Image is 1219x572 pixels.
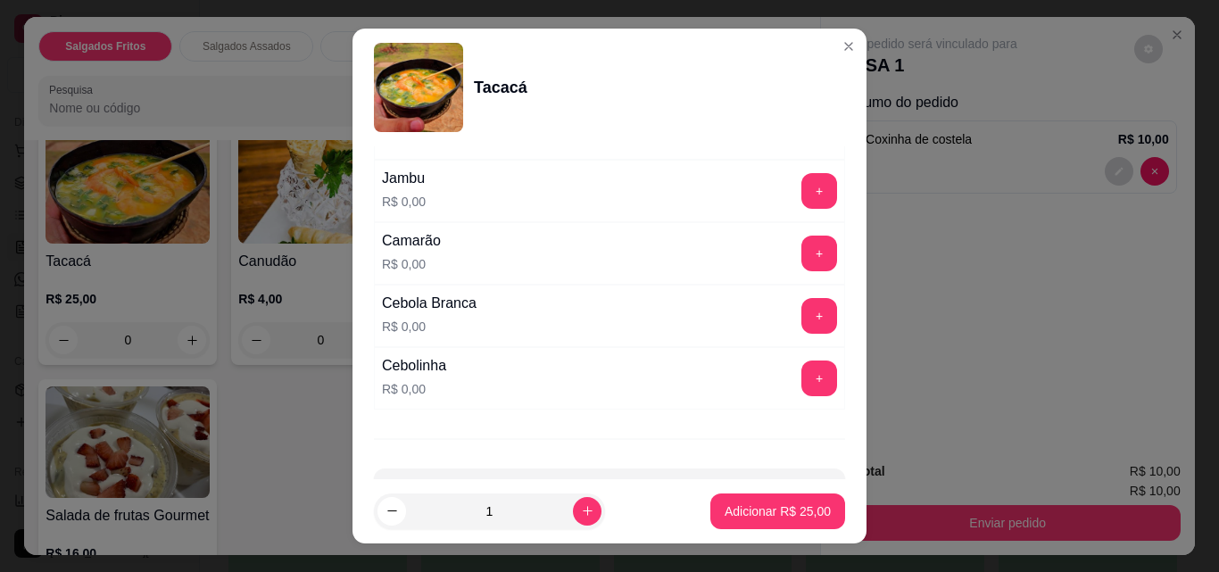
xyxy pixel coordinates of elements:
div: Tacacá [474,75,527,100]
button: Adicionar R$ 25,00 [710,493,845,529]
button: Close [834,32,863,61]
div: Camarão [382,230,441,252]
div: Cebola Branca [382,293,477,314]
button: add [801,361,837,396]
button: add [801,298,837,334]
button: decrease-product-quantity [377,497,406,526]
img: product-image [374,43,463,132]
button: add [801,173,837,209]
p: R$ 0,00 [382,193,426,211]
button: add [801,236,837,271]
p: R$ 0,00 [382,318,477,336]
p: R$ 0,00 [382,255,441,273]
div: Jambu [382,168,426,189]
p: R$ 0,00 [382,380,446,398]
div: Cebolinha [382,355,446,377]
p: Adicionar R$ 25,00 [725,502,831,520]
button: increase-product-quantity [573,497,601,526]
